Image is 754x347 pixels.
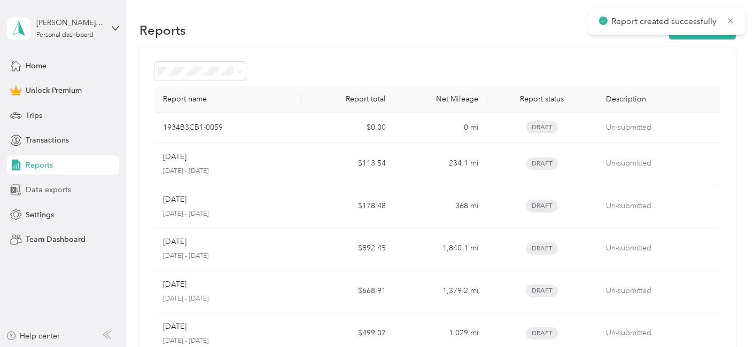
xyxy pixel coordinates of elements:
[26,110,42,121] span: Trips
[163,236,186,248] p: [DATE]
[597,86,720,113] th: Description
[163,321,186,333] p: [DATE]
[495,94,589,104] div: Report status
[606,327,712,339] p: Un-submitted
[163,279,186,290] p: [DATE]
[526,327,558,340] span: Draft
[606,122,712,133] p: Un-submitted
[394,227,487,270] td: 1,840.1 mi
[526,121,558,133] span: Draft
[139,25,186,36] h1: Reports
[26,234,85,245] span: Team Dashboard
[606,242,712,254] p: Un-submitted
[36,32,94,38] div: Personal dashboard
[606,157,712,169] p: Un-submitted
[394,143,487,185] td: 234.1 mi
[302,113,394,143] td: $0.00
[163,194,186,206] p: [DATE]
[26,85,82,96] span: Unlock Premium
[526,157,558,170] span: Draft
[36,17,103,28] div: [PERSON_NAME][EMAIL_ADDRESS][DOMAIN_NAME]
[26,135,69,146] span: Transactions
[6,330,60,342] button: Help center
[302,227,394,270] td: $892.45
[26,60,46,72] span: Home
[394,113,487,143] td: 0 mi
[394,86,487,113] th: Net Mileage
[302,270,394,313] td: $668.91
[526,285,558,297] span: Draft
[526,242,558,255] span: Draft
[163,294,293,304] p: [DATE] - [DATE]
[302,86,394,113] th: Report total
[302,143,394,185] td: $113.54
[606,200,712,212] p: Un-submitted
[26,209,54,220] span: Settings
[694,287,754,347] iframe: Everlance-gr Chat Button Frame
[26,184,71,195] span: Data exports
[302,185,394,228] td: $178.48
[606,285,712,297] p: Un-submitted
[163,251,293,261] p: [DATE] - [DATE]
[611,15,719,28] p: Report created successfully
[26,160,53,171] span: Reports
[154,86,302,113] th: Report name
[163,209,293,219] p: [DATE] - [DATE]
[163,122,223,133] p: 1934B3CB1-0059
[163,167,293,176] p: [DATE] - [DATE]
[394,185,487,228] td: 368 mi
[163,336,293,346] p: [DATE] - [DATE]
[394,270,487,313] td: 1,379.2 mi
[526,200,558,212] span: Draft
[163,151,186,163] p: [DATE]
